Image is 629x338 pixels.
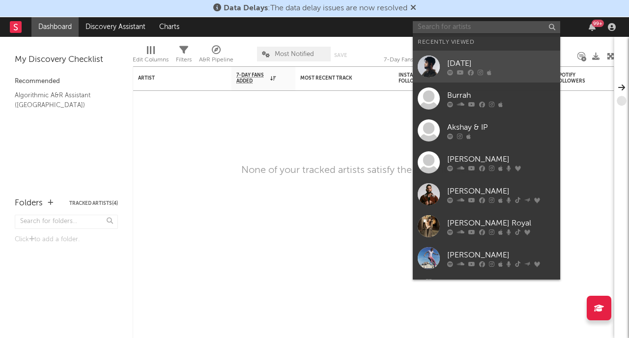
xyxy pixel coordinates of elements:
div: Click to add a folder. [15,234,118,246]
div: Edit Columns [133,54,169,66]
a: [PERSON_NAME] [413,146,560,178]
input: Search for folders... [15,215,118,229]
div: My Discovery Checklist [15,54,118,66]
a: [PERSON_NAME] [413,178,560,210]
div: 7-Day Fans Added (7-Day Fans Added) [384,42,457,70]
span: Dismiss [410,4,416,12]
a: Dashboard [31,17,79,37]
div: Recently Viewed [418,36,555,48]
div: 99 + [592,20,604,27]
div: Burrah [447,89,555,101]
a: [PERSON_NAME] [413,274,560,306]
span: Data Delays [224,4,268,12]
a: [PERSON_NAME] [413,242,560,274]
a: Discovery Assistant [79,17,152,37]
button: Tracked Artists(4) [69,201,118,206]
div: [PERSON_NAME] [447,185,555,197]
div: None of your tracked artists satisfy the current filter criteria. [241,165,506,176]
div: Spotify Followers [556,72,590,84]
a: Algorithmic A&R Assistant ([GEOGRAPHIC_DATA]) [15,90,108,110]
div: Artist [138,75,212,81]
div: Edit Columns [133,42,169,70]
div: [PERSON_NAME] [447,249,555,261]
div: [PERSON_NAME] Royal [447,217,555,229]
div: A&R Pipeline [199,42,233,70]
span: Most Notified [275,51,314,57]
div: Filters [176,42,192,70]
div: 7-Day Fans Added (7-Day Fans Added) [384,54,457,66]
input: Search for artists [413,21,560,33]
div: Most Recent Track [300,75,374,81]
span: : The data delay issues are now resolved [224,4,407,12]
div: A&R Pipeline [199,54,233,66]
button: Save [334,53,347,58]
a: [PERSON_NAME] Royal [413,210,560,242]
div: Recommended [15,76,118,87]
div: Filters [176,54,192,66]
span: 7-Day Fans Added [236,72,268,84]
div: [DATE] [447,57,555,69]
a: [DATE] [413,51,560,83]
div: Instagram Followers [399,72,433,84]
div: Folders [15,197,43,209]
div: Akshay & IP [447,121,555,133]
a: Burrah [413,83,560,114]
a: Akshay & IP [413,114,560,146]
div: [PERSON_NAME] [447,153,555,165]
button: 99+ [589,23,596,31]
a: Charts [152,17,186,37]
